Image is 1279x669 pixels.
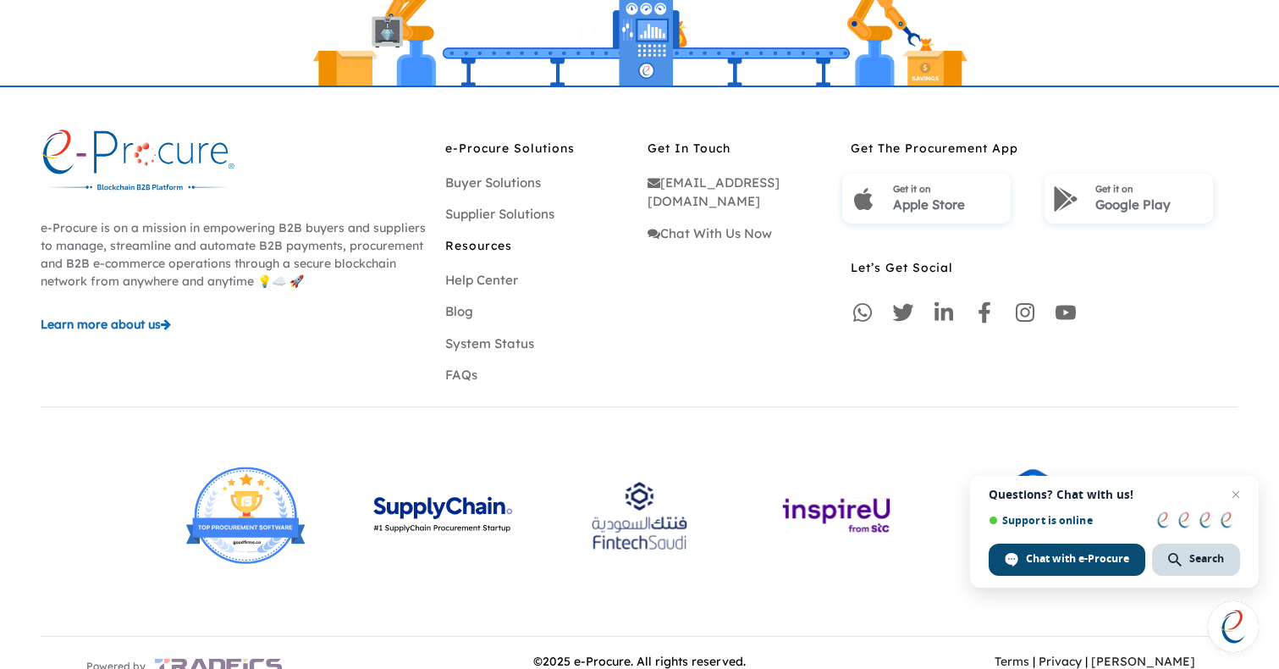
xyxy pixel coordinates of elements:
a: Blog [445,303,473,319]
a: FAQs [445,367,477,383]
a: Buyer Solutions [445,174,541,191]
div: Get In Touch [648,140,833,148]
div: Resources [445,237,631,246]
a: Privacy [1039,654,1082,669]
span: Search [1152,544,1240,576]
p: Google Play [1095,196,1205,215]
a: Chat With Us Now [648,225,772,241]
a: Open chat [1208,601,1259,652]
p: Apple Store [893,196,1003,215]
a: System Status [445,335,534,351]
a: Supplier Solutions [445,206,554,222]
a: Help Center [445,272,518,288]
a: Learn more about us [41,316,428,334]
div: Get The Procurement App [851,140,1238,148]
a: Terms [995,654,1029,669]
span: Questions? Chat with us! [989,488,1240,501]
div: Let’s Get Social [851,259,1238,268]
span: Learn more about us [41,317,161,332]
p: e-Procure is on a mission in empowering B2B buyers and suppliers to manage, streamline and automa... [41,219,428,290]
span: Chat with e-Procure [989,544,1145,576]
span: Search [1189,551,1224,567]
a: [PERSON_NAME] [1091,654,1195,669]
span: © 2025 e-Procure. All rights reserved. [533,654,746,669]
p: Get it on [893,178,1003,196]
a: [EMAIL_ADDRESS][DOMAIN_NAME] [648,174,780,210]
div: e-Procure Solutions [445,140,631,148]
img: logo [41,130,234,195]
span: Support is online [989,514,1145,527]
p: Get it on [1095,178,1205,196]
span: Chat with e-Procure [1026,551,1129,567]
